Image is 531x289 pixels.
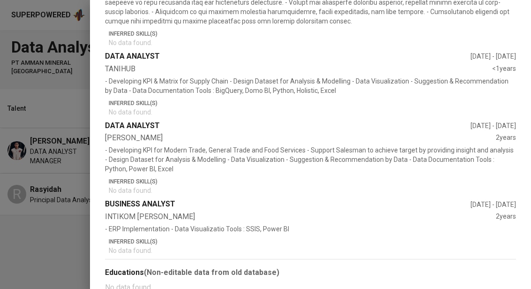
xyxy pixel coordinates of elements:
[105,51,471,62] div: DATA ANALYST
[144,268,279,277] b: (Non-editable data from old database)
[105,199,471,210] div: BUSINESS ANALYST
[109,246,516,255] p: No data found.
[492,64,516,75] div: <1 years
[105,64,492,75] div: TANIHUB
[109,177,516,186] p: Inferred Skill(s)
[105,224,516,234] p: - ERP Implementation - Data Visualizatio Tools : SSIS, Power BI
[105,267,516,278] div: Educations
[109,30,516,38] p: Inferred Skill(s)
[109,186,516,195] p: No data found.
[105,133,496,144] div: [PERSON_NAME]
[109,107,516,117] p: No data found.
[471,121,516,130] div: [DATE] - [DATE]
[109,237,516,246] p: Inferred Skill(s)
[105,212,496,222] div: INTIKOM [PERSON_NAME]
[105,121,471,131] div: DATA ANALYST
[471,200,516,209] div: [DATE] - [DATE]
[105,76,516,95] p: - Developing KPI & Matrix for Supply Chain - Design Dataset for Analysis & Modelling - Data Visua...
[105,145,516,174] p: - Developing KPI for Modern Trade, General Trade and Food Services - Support Salesman to achieve ...
[496,212,516,222] div: 2 years
[109,99,516,107] p: Inferred Skill(s)
[109,38,516,47] p: No data found.
[471,52,516,61] div: [DATE] - [DATE]
[496,133,516,144] div: 2 years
